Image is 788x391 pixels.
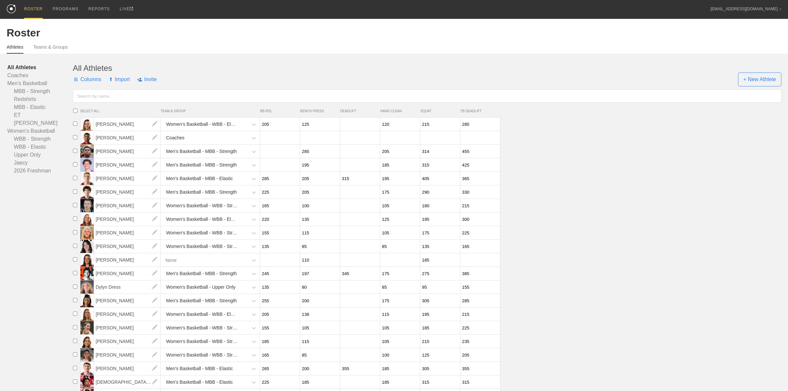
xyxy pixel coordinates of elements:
[148,172,161,185] img: edit.png
[94,199,161,212] span: [PERSON_NAME]
[7,167,73,175] a: 2026 Freshman
[7,159,73,167] a: Jaecy
[166,145,237,158] div: Men's Basketball - MBB - Strength
[148,362,161,375] img: edit.png
[94,230,161,235] a: [PERSON_NAME]
[7,72,73,79] a: Coaches
[7,127,73,135] a: Women's Basketball
[148,240,161,253] img: edit.png
[94,175,161,181] a: [PERSON_NAME]
[166,132,184,144] div: Coaches
[94,325,161,330] a: [PERSON_NAME]
[109,70,130,89] span: Import
[755,359,788,391] iframe: Chat Widget
[94,294,161,307] span: [PERSON_NAME]
[94,162,161,168] a: [PERSON_NAME]
[94,311,161,317] a: [PERSON_NAME]
[94,172,161,185] span: [PERSON_NAME]
[7,95,73,103] a: Redshirts
[166,200,238,212] div: Women's Basketball - WBB - Strength
[73,64,781,73] div: All Athletes
[94,270,161,276] a: [PERSON_NAME]
[94,243,161,249] a: [PERSON_NAME]
[166,118,238,130] div: Women's Basketball - WBB - Elastic
[94,348,161,362] span: [PERSON_NAME]
[94,158,161,171] span: [PERSON_NAME]
[94,118,161,131] span: [PERSON_NAME]
[94,375,161,389] span: [DEMOGRAPHIC_DATA][PERSON_NAME][DEMOGRAPHIC_DATA]
[148,321,161,334] img: edit.png
[7,151,73,159] a: Upper Only
[166,172,233,185] div: Men's Basketball - MBB - Elastic
[94,131,161,144] span: [PERSON_NAME]
[94,366,161,371] a: [PERSON_NAME]
[94,338,161,344] a: [PERSON_NAME]
[420,109,457,113] span: SQUAT
[166,363,233,375] div: Men's Basketball - MBB - Elastic
[94,145,161,158] span: [PERSON_NAME]
[166,308,238,320] div: Women's Basketball - WBB - Elastic
[94,267,161,280] span: [PERSON_NAME]
[166,159,237,171] div: Men's Basketball - MBB - Strength
[148,294,161,307] img: edit.png
[148,267,161,280] img: edit.png
[94,240,161,253] span: [PERSON_NAME]
[148,375,161,389] img: edit.png
[80,109,161,113] span: SELECT ALL
[94,352,161,358] a: [PERSON_NAME]
[166,213,238,225] div: Women's Basketball - WBB - Elastic
[7,119,73,127] a: [PERSON_NAME]
[94,148,161,154] a: [PERSON_NAME]
[73,89,781,103] input: Search by name...
[148,118,161,131] img: edit.png
[165,254,176,266] div: None
[7,103,73,111] a: MBB - Elastic
[166,240,238,253] div: Women's Basketball - WBB - Strength
[300,109,337,113] span: BENCH PRESS
[94,216,161,222] a: [PERSON_NAME]
[94,257,161,263] a: [PERSON_NAME]
[148,185,161,199] img: edit.png
[7,111,73,119] a: ET
[94,335,161,348] span: [PERSON_NAME]
[94,321,161,334] span: [PERSON_NAME]
[166,295,237,307] div: Men's Basketball - MBB - Strength
[7,4,16,13] img: logo
[7,27,781,39] div: Roster
[94,121,161,127] a: [PERSON_NAME]
[148,280,161,294] img: edit.png
[33,44,68,53] a: Teams & Groups
[94,362,161,375] span: [PERSON_NAME]
[460,109,497,113] span: TB DEADLIFT
[7,79,73,87] a: Men's Basketball
[166,268,237,280] div: Men's Basketball - MBB - Strength
[94,226,161,239] span: [PERSON_NAME]
[94,253,161,267] span: [PERSON_NAME]
[94,284,161,290] a: Dylyn Dress
[94,213,161,226] span: [PERSON_NAME]
[94,379,161,385] a: [DEMOGRAPHIC_DATA][PERSON_NAME][DEMOGRAPHIC_DATA]
[137,70,157,89] span: Invite
[166,322,238,334] div: Women's Basketball - WBB - Strength
[94,135,161,140] a: [PERSON_NAME]
[7,135,73,143] a: WBB - Strength
[94,298,161,303] a: [PERSON_NAME]
[148,158,161,171] img: edit.png
[7,143,73,151] a: WBB - Elastic
[260,109,297,113] span: BB RDL
[380,109,417,113] span: HANG CLEAN
[166,335,238,348] div: Women's Basketball - WBB - Strength
[166,227,238,239] div: Women's Basketball - WBB - Strength
[94,308,161,321] span: [PERSON_NAME]
[161,109,260,113] span: TEAM & GROUP
[94,203,161,208] a: [PERSON_NAME]
[738,73,781,86] span: + New Athlete
[94,280,161,294] span: Dylyn Dress
[148,335,161,348] img: edit.png
[148,226,161,239] img: edit.png
[7,87,73,95] a: MBB - Strength
[779,7,781,11] div: ▼
[7,44,23,54] a: Athletes
[166,349,238,361] div: Women's Basketball - WBB - Strength
[340,109,377,113] span: DEADLIFT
